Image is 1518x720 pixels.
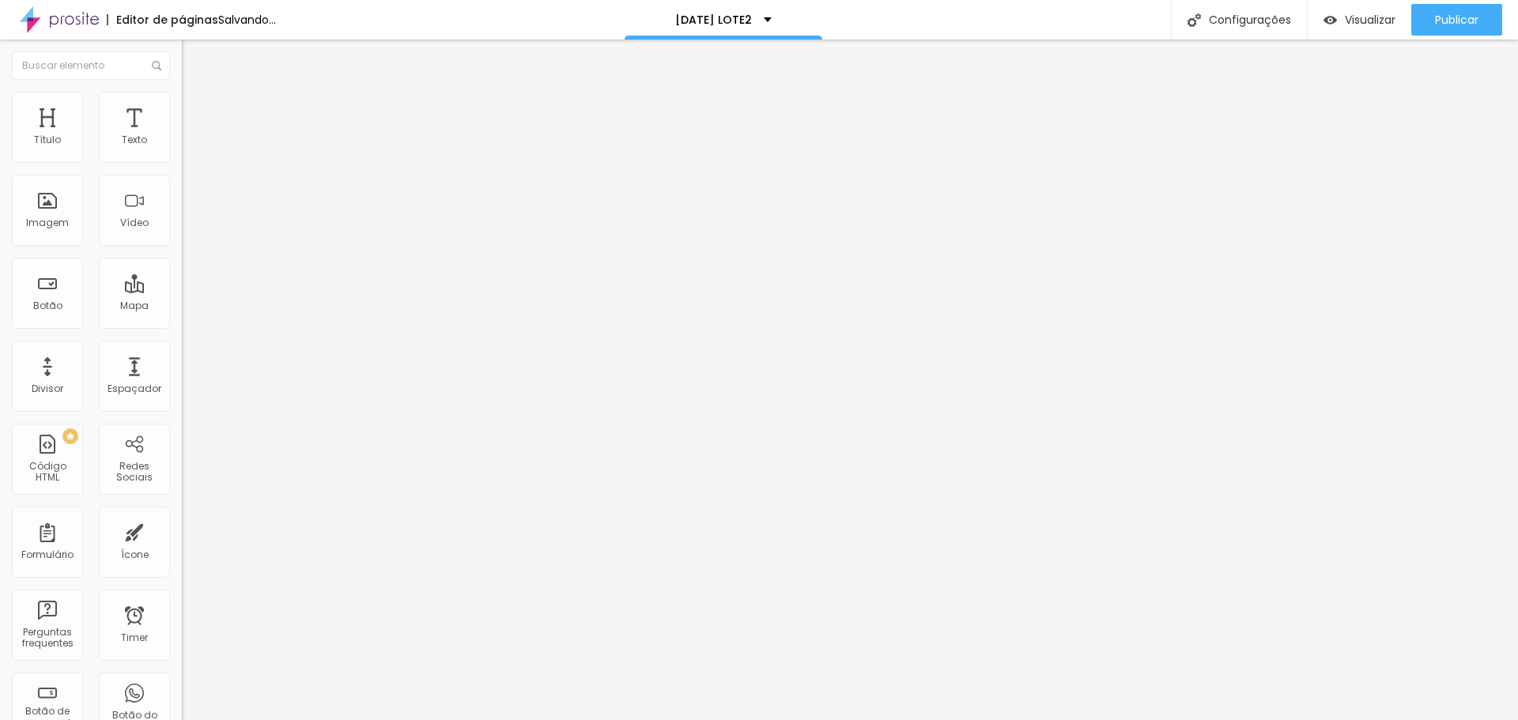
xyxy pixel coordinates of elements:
[120,300,149,311] div: Mapa
[1411,4,1502,36] button: Publicar
[34,134,61,145] div: Título
[32,383,63,394] div: Divisor
[675,14,752,25] p: [DATE] LOTE2
[33,300,62,311] div: Botão
[12,51,170,80] input: Buscar elemento
[103,461,165,484] div: Redes Sociais
[16,461,78,484] div: Código HTML
[16,627,78,650] div: Perguntas frequentes
[182,40,1518,720] iframe: Editor
[1435,13,1478,26] span: Publicar
[107,14,218,25] div: Editor de páginas
[1345,13,1395,26] span: Visualizar
[122,134,147,145] div: Texto
[120,217,149,228] div: Vídeo
[108,383,161,394] div: Espaçador
[121,549,149,560] div: Ícone
[1308,4,1411,36] button: Visualizar
[21,549,74,560] div: Formulário
[26,217,69,228] div: Imagem
[152,61,161,70] img: Icone
[1324,13,1337,27] img: view-1.svg
[218,14,276,25] div: Salvando...
[1188,13,1201,27] img: Icone
[121,632,148,643] div: Timer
